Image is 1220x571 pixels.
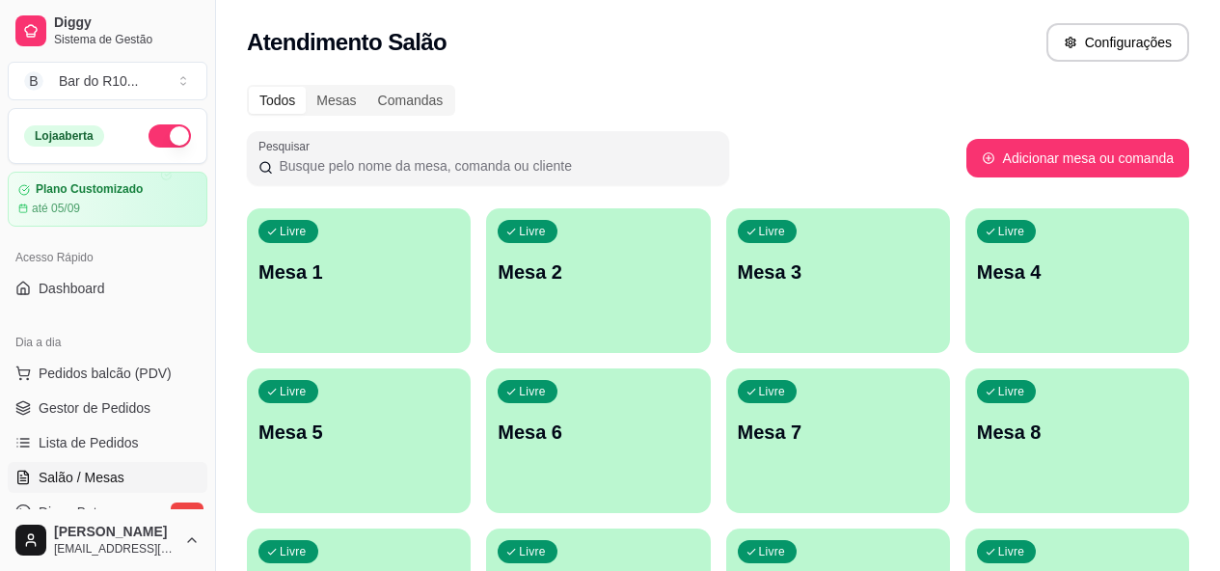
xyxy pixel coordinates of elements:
[24,125,104,147] div: Loja aberta
[54,32,200,47] span: Sistema de Gestão
[280,384,307,399] p: Livre
[306,87,366,114] div: Mesas
[247,27,447,58] h2: Atendimento Salão
[965,368,1189,513] button: LivreMesa 8
[258,138,316,154] label: Pesquisar
[977,258,1178,285] p: Mesa 4
[59,71,139,91] div: Bar do R10 ...
[738,258,938,285] p: Mesa 3
[247,208,471,353] button: LivreMesa 1
[519,224,546,239] p: Livre
[39,279,105,298] span: Dashboard
[8,393,207,423] a: Gestor de Pedidos
[8,8,207,54] a: DiggySistema de Gestão
[8,497,207,528] a: Diggy Botnovo
[8,462,207,493] a: Salão / Mesas
[39,433,139,452] span: Lista de Pedidos
[998,224,1025,239] p: Livre
[39,398,150,418] span: Gestor de Pedidos
[8,327,207,358] div: Dia a dia
[8,358,207,389] button: Pedidos balcão (PDV)
[54,14,200,32] span: Diggy
[367,87,454,114] div: Comandas
[273,156,718,176] input: Pesquisar
[8,427,207,458] a: Lista de Pedidos
[24,71,43,91] span: B
[54,524,176,541] span: [PERSON_NAME]
[966,139,1189,177] button: Adicionar mesa ou comanda
[39,503,97,522] span: Diggy Bot
[965,208,1189,353] button: LivreMesa 4
[8,273,207,304] a: Dashboard
[32,201,80,216] article: até 05/09
[280,544,307,559] p: Livre
[498,419,698,446] p: Mesa 6
[1046,23,1189,62] button: Configurações
[998,384,1025,399] p: Livre
[8,242,207,273] div: Acesso Rápido
[519,544,546,559] p: Livre
[977,419,1178,446] p: Mesa 8
[759,544,786,559] p: Livre
[39,468,124,487] span: Salão / Mesas
[149,124,191,148] button: Alterar Status
[8,62,207,100] button: Select a team
[498,258,698,285] p: Mesa 2
[486,208,710,353] button: LivreMesa 2
[8,172,207,227] a: Plano Customizadoaté 05/09
[738,419,938,446] p: Mesa 7
[280,224,307,239] p: Livre
[486,368,710,513] button: LivreMesa 6
[998,544,1025,559] p: Livre
[726,368,950,513] button: LivreMesa 7
[36,182,143,197] article: Plano Customizado
[258,258,459,285] p: Mesa 1
[249,87,306,114] div: Todos
[759,384,786,399] p: Livre
[8,517,207,563] button: [PERSON_NAME][EMAIL_ADDRESS][DOMAIN_NAME]
[759,224,786,239] p: Livre
[39,364,172,383] span: Pedidos balcão (PDV)
[54,541,176,557] span: [EMAIL_ADDRESS][DOMAIN_NAME]
[258,419,459,446] p: Mesa 5
[247,368,471,513] button: LivreMesa 5
[519,384,546,399] p: Livre
[726,208,950,353] button: LivreMesa 3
